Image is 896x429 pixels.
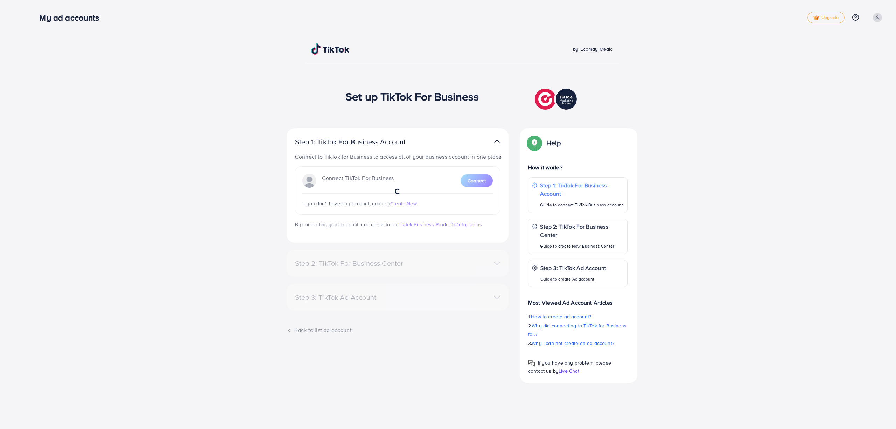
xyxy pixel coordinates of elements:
p: How it works? [528,163,628,172]
p: Most Viewed Ad Account Articles [528,293,628,307]
span: by Ecomdy Media [573,46,613,53]
span: Why I can not create an ad account? [532,340,614,347]
img: TikTok [311,43,350,55]
div: Back to list ad account [287,326,509,334]
img: tick [813,15,819,20]
h3: My ad accounts [39,13,105,23]
p: Guide to create Ad account [540,275,606,283]
h1: Set up TikTok For Business [345,90,479,103]
img: TikTok partner [535,87,579,111]
span: Why did connecting to TikTok for Business fail? [528,322,626,338]
span: Live Chat [559,367,579,374]
span: If you have any problem, please contact us by [528,359,611,374]
p: Guide to connect TikTok Business account [540,201,624,209]
img: TikTok partner [494,137,500,147]
p: 3. [528,339,628,347]
p: 2. [528,321,628,338]
a: tickUpgrade [807,12,845,23]
p: Step 2: TikTok For Business Center [540,222,624,239]
p: Step 1: TikTok For Business Account [295,138,428,146]
span: Upgrade [813,15,839,20]
p: Help [546,139,561,147]
p: Guide to create New Business Center [540,242,624,250]
img: Popup guide [528,360,535,367]
p: Step 3: TikTok Ad Account [540,264,606,272]
p: 1. [528,312,628,321]
p: Step 1: TikTok For Business Account [540,181,624,198]
span: How to create ad account? [531,313,591,320]
img: Popup guide [528,137,541,149]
